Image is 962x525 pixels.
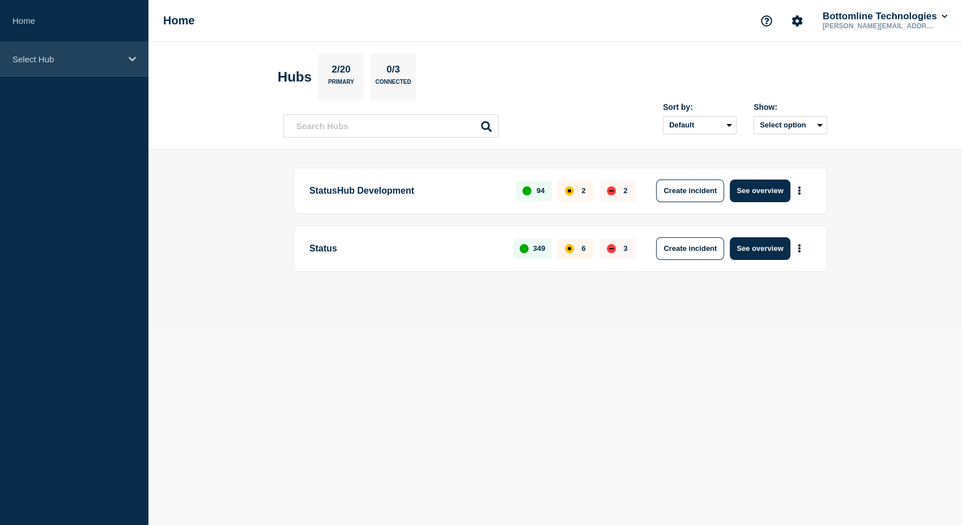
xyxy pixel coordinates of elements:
button: Account settings [785,9,809,33]
div: affected [565,186,574,195]
div: affected [565,244,574,253]
p: 6 [581,244,585,253]
select: Sort by [663,116,737,134]
div: up [522,186,531,195]
button: Create incident [656,180,724,202]
p: 349 [533,244,546,253]
button: More actions [792,238,807,259]
p: 3 [623,244,627,253]
button: Create incident [656,237,724,260]
button: See overview [730,180,790,202]
h1: Home [163,14,195,27]
p: 2 [623,186,627,195]
p: 94 [537,186,544,195]
h2: Hubs [278,69,312,85]
div: up [520,244,529,253]
p: Status [309,237,500,260]
p: 0/3 [382,64,405,79]
div: down [607,186,616,195]
button: More actions [792,180,807,201]
div: Show: [754,103,827,112]
p: Select Hub [12,54,121,64]
input: Search Hubs [283,114,499,138]
p: Primary [328,79,354,91]
button: Support [755,9,778,33]
div: Sort by: [663,103,737,112]
p: 2 [581,186,585,195]
button: Select option [754,116,827,134]
button: Bottomline Technologies [820,11,950,22]
p: Connected [375,79,411,91]
p: 2/20 [327,64,355,79]
button: See overview [730,237,790,260]
p: StatusHub Development [309,180,503,202]
p: [PERSON_NAME][EMAIL_ADDRESS][PERSON_NAME][DOMAIN_NAME] [820,22,938,30]
div: down [607,244,616,253]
